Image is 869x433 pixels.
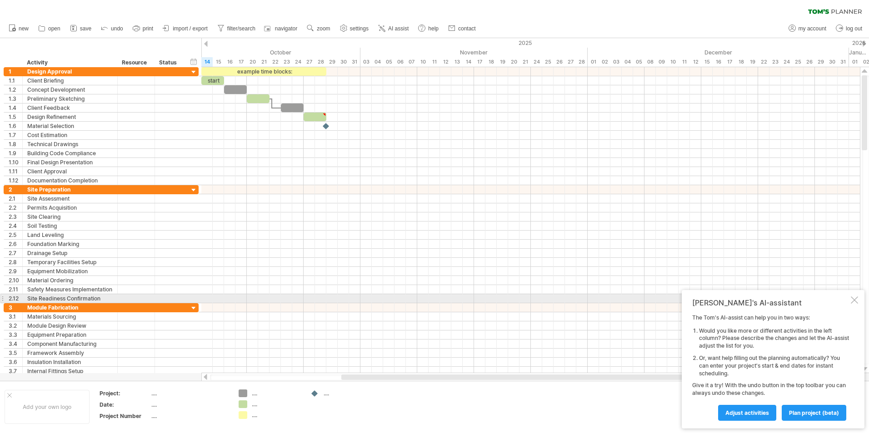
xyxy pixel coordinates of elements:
[9,212,22,221] div: 2.3
[27,131,113,139] div: Cost Estimation
[9,240,22,248] div: 2.6
[27,103,113,112] div: Client Feedback
[804,57,815,67] div: Friday, 26 December 2025
[383,57,395,67] div: Wednesday, 5 November 2025
[252,411,301,419] div: ....
[360,48,588,57] div: November 2025
[27,94,113,103] div: Preliminary Sketching
[508,57,519,67] div: Thursday, 20 November 2025
[388,25,409,32] span: AI assist
[9,358,22,366] div: 3.6
[281,57,292,67] div: Thursday, 23 October 2025
[99,48,360,57] div: October 2025
[9,176,22,185] div: 1.12
[9,276,22,285] div: 2.10
[9,231,22,239] div: 2.5
[9,113,22,121] div: 1.5
[542,57,554,67] div: Tuesday, 25 November 2025
[326,57,338,67] div: Wednesday, 29 October 2025
[826,57,838,67] div: Tuesday, 30 December 2025
[213,57,224,67] div: Wednesday, 15 October 2025
[9,203,22,212] div: 2.2
[9,149,22,157] div: 1.9
[100,389,150,397] div: Project:
[735,57,747,67] div: Thursday, 18 December 2025
[263,23,300,34] a: navigator
[315,57,326,67] div: Tuesday, 28 October 2025
[9,85,22,94] div: 1.2
[100,401,150,408] div: Date:
[143,25,153,32] span: print
[781,57,792,67] div: Wednesday, 24 December 2025
[100,412,150,420] div: Project Number
[724,57,735,67] div: Wednesday, 17 December 2025
[201,57,213,67] div: Tuesday, 14 October 2025
[173,25,208,32] span: import / export
[27,276,113,285] div: Material Ordering
[27,231,113,239] div: Land Leveling
[9,194,22,203] div: 2.1
[9,330,22,339] div: 3.3
[27,367,113,375] div: Internal Fittings Setup
[699,327,849,350] li: Would you like more or different activities in the left column? Please describe the changes and l...
[36,23,63,34] a: open
[588,57,599,67] div: Monday, 1 December 2025
[350,25,369,32] span: settings
[519,57,531,67] div: Friday, 21 November 2025
[713,57,724,67] div: Tuesday, 16 December 2025
[159,58,179,67] div: Status
[846,25,862,32] span: log out
[834,23,865,34] a: log out
[27,340,113,348] div: Component Manufacturing
[9,221,22,230] div: 2.4
[27,312,113,321] div: Materials Sourcing
[9,158,22,167] div: 1.10
[27,85,113,94] div: Concept Development
[252,400,301,408] div: ....
[416,23,441,34] a: help
[9,285,22,294] div: 2.11
[769,57,781,67] div: Tuesday, 23 December 2025
[417,57,429,67] div: Monday, 10 November 2025
[458,25,476,32] span: contact
[27,212,113,221] div: Site Clearing
[565,57,576,67] div: Thursday, 27 November 2025
[428,25,439,32] span: help
[99,23,126,34] a: undo
[9,131,22,139] div: 1.7
[27,58,112,67] div: Activity
[151,401,228,408] div: ....
[292,57,304,67] div: Friday, 24 October 2025
[27,140,113,148] div: Technical Drawings
[692,314,849,420] div: The Tom's AI-assist can help you in two ways: Give it a try! With the undo button in the top tool...
[27,149,113,157] div: Building Code Compliance
[9,67,22,76] div: 1
[227,25,255,32] span: filter/search
[27,76,113,85] div: Client Briefing
[27,294,113,303] div: Site Readiness Confirmation
[463,57,474,67] div: Friday, 14 November 2025
[692,298,849,307] div: [PERSON_NAME]'s AI-assistant
[27,67,113,76] div: Design Approval
[599,57,610,67] div: Tuesday, 2 December 2025
[758,57,769,67] div: Monday, 22 December 2025
[275,25,297,32] span: navigator
[406,57,417,67] div: Friday, 7 November 2025
[440,57,451,67] div: Wednesday, 12 November 2025
[838,57,849,67] div: Wednesday, 31 December 2025
[9,294,22,303] div: 2.12
[395,57,406,67] div: Thursday, 6 November 2025
[201,67,326,76] div: example time blocks:
[68,23,94,34] a: save
[644,57,656,67] div: Monday, 8 December 2025
[151,389,228,397] div: ....
[122,58,150,67] div: Resource
[667,57,679,67] div: Wednesday, 10 December 2025
[9,185,22,194] div: 2
[690,57,701,67] div: Friday, 12 December 2025
[19,25,29,32] span: new
[247,57,258,67] div: Monday, 20 October 2025
[27,358,113,366] div: Insulation Installation
[27,349,113,357] div: Framework Assembly
[9,267,22,276] div: 2.9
